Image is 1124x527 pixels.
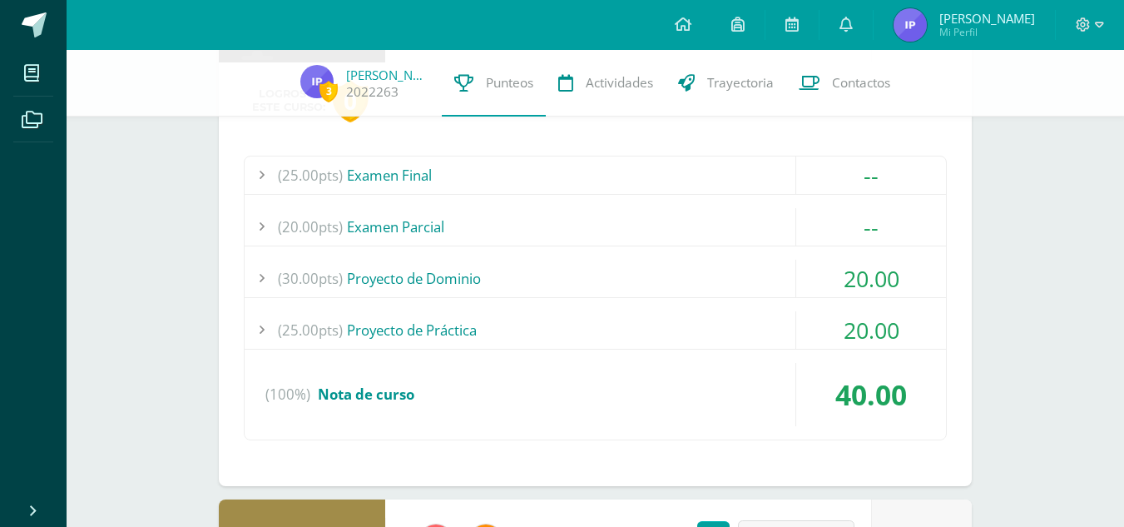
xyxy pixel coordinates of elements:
span: Mi Perfil [939,25,1035,39]
span: (20.00pts) [278,208,343,246]
span: 3 [319,81,338,102]
span: (25.00pts) [278,311,343,349]
span: Nota de curso [318,385,414,404]
img: a643ab4d341f77dd2b5c74a1f74d7e9c.png [894,8,927,42]
a: Punteos [442,50,546,117]
a: Contactos [786,50,903,117]
a: 2022263 [346,83,399,101]
div: -- [796,208,946,246]
div: Proyecto de Práctica [245,311,946,349]
a: Actividades [546,50,666,117]
div: -- [796,157,946,194]
div: 20.00 [796,260,946,297]
div: 40.00 [796,363,946,426]
div: 20.00 [796,311,946,349]
div: Examen Final [245,157,946,194]
div: Proyecto de Dominio [245,260,946,297]
div: Examen Parcial [245,208,946,246]
span: Trayectoria [707,74,774,92]
span: Actividades [586,74,653,92]
span: Contactos [832,74,890,92]
img: a643ab4d341f77dd2b5c74a1f74d7e9c.png [300,65,334,98]
span: (25.00pts) [278,157,343,194]
a: Trayectoria [666,50,786,117]
span: Punteos [486,74,533,92]
a: [PERSON_NAME] [346,67,429,83]
span: (100%) [265,363,310,426]
span: [PERSON_NAME] [939,10,1035,27]
span: (30.00pts) [278,260,343,297]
